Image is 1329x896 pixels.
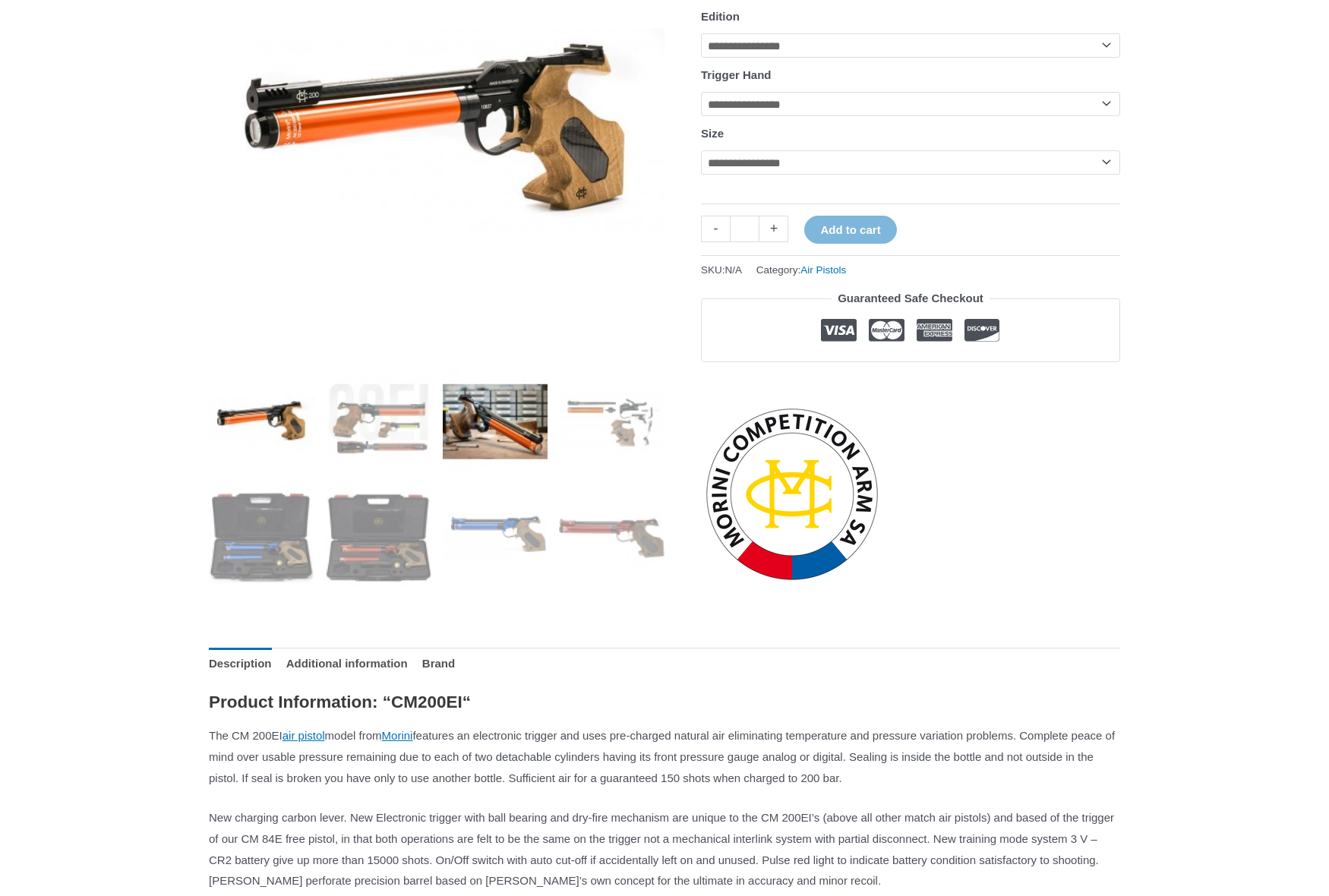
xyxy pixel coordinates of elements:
[209,368,314,474] img: CM200EI
[286,648,408,680] a: Additional information
[209,648,272,680] a: Description
[701,403,883,585] a: Morini
[209,485,314,591] img: Morini CM200EI - Image 5
[462,693,471,711] b: “
[730,216,759,242] input: Product quantity
[725,264,743,276] span: N/A
[701,127,724,140] label: Size
[209,725,1120,789] p: The CM 200EI model from features an electronic trigger and uses pre-charged natural air eliminati...
[559,368,664,474] img: Morini CM200EI - Image 4
[209,693,462,711] b: Product Information: “CM200EI
[701,68,772,81] label: Trigger Hand
[701,10,740,23] label: Edition
[756,260,847,279] span: Category:
[326,368,431,474] img: Morini CM200EI - Image 2
[209,807,1120,891] p: New charging carbon lever. New Electronic trigger with ball bearing and dry-fire mechanism are un...
[832,288,990,309] legend: Guaranteed Safe Checkout
[422,648,455,680] a: Brand
[559,485,664,591] img: Morini CM200EI - Image 8
[283,729,325,742] a: air pistol
[759,216,788,242] a: +
[701,260,742,279] span: SKU:
[701,374,1120,392] iframe: Customer reviews powered by Trustpilot
[443,485,548,591] img: Morini CM200EI - Image 7
[443,368,548,474] img: Morini CM200EI - Image 3
[804,216,896,244] button: Add to cart
[382,729,413,742] a: Morini
[701,216,730,242] a: -
[800,264,846,276] a: Air Pistols
[326,485,431,591] img: Morini CM200EI - Image 6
